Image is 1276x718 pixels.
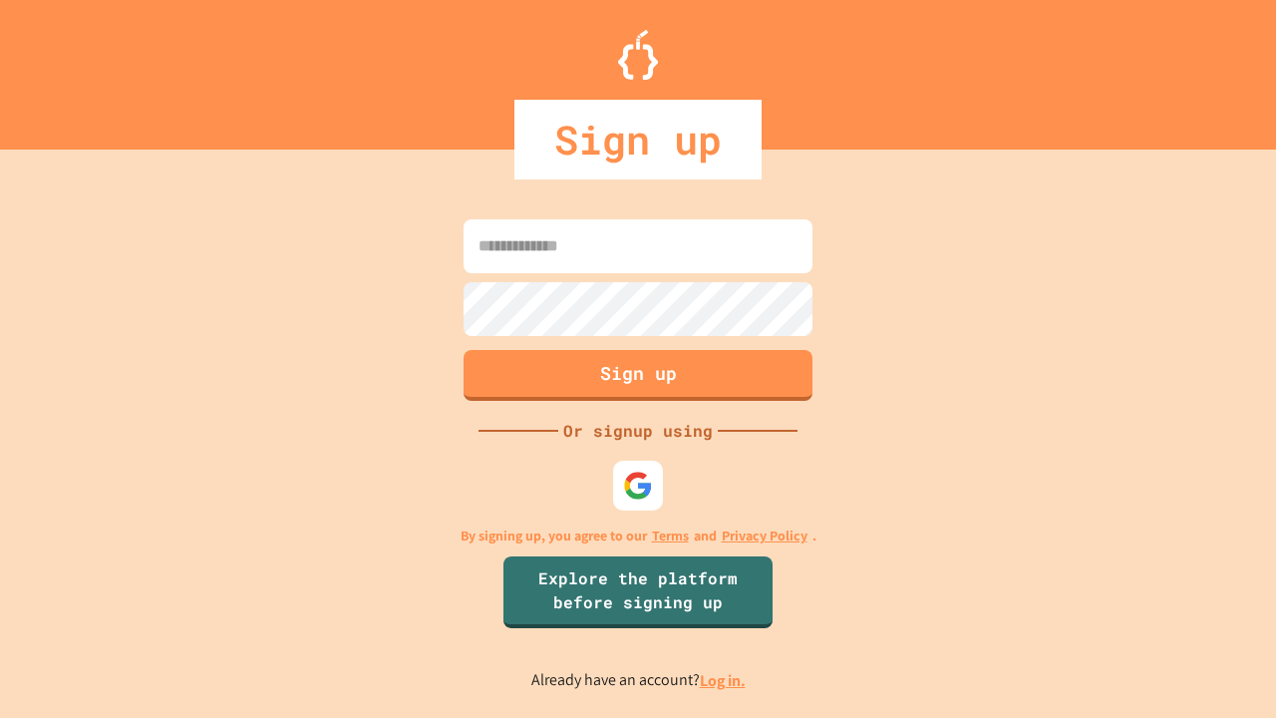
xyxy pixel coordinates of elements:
[700,670,746,691] a: Log in.
[652,526,689,546] a: Terms
[623,471,653,501] img: google-icon.svg
[618,30,658,80] img: Logo.svg
[558,419,718,443] div: Or signup using
[722,526,807,546] a: Privacy Policy
[464,350,812,401] button: Sign up
[503,556,773,628] a: Explore the platform before signing up
[461,526,816,546] p: By signing up, you agree to our and .
[531,668,746,693] p: Already have an account?
[514,100,762,179] div: Sign up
